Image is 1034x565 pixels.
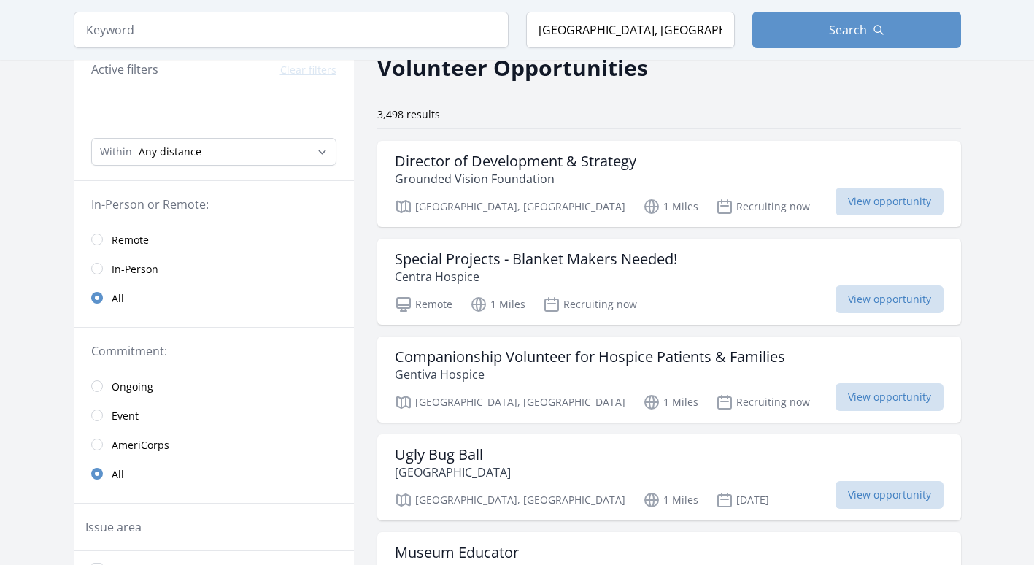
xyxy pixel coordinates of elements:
a: Ugly Bug Ball [GEOGRAPHIC_DATA] [GEOGRAPHIC_DATA], [GEOGRAPHIC_DATA] 1 Miles [DATE] View opportunity [377,434,961,520]
span: View opportunity [836,285,944,313]
span: View opportunity [836,188,944,215]
input: Keyword [74,12,509,48]
span: AmeriCorps [112,438,169,453]
a: Companionship Volunteer for Hospice Patients & Families Gentiva Hospice [GEOGRAPHIC_DATA], [GEOGR... [377,337,961,423]
a: AmeriCorps [74,430,354,459]
span: All [112,291,124,306]
p: [DATE] [716,491,769,509]
h3: Museum Educator [395,544,519,561]
h2: Volunteer Opportunities [377,51,648,84]
span: View opportunity [836,481,944,509]
h3: Ugly Bug Ball [395,446,511,464]
span: Ongoing [112,380,153,394]
p: Gentiva Hospice [395,366,785,383]
a: Special Projects - Blanket Makers Needed! Centra Hospice Remote 1 Miles Recruiting now View oppor... [377,239,961,325]
p: 1 Miles [643,198,698,215]
h3: Special Projects - Blanket Makers Needed! [395,250,677,268]
p: Remote [395,296,452,313]
legend: Issue area [85,518,142,536]
a: Ongoing [74,372,354,401]
p: [GEOGRAPHIC_DATA], [GEOGRAPHIC_DATA] [395,198,625,215]
select: Search Radius [91,138,336,166]
a: Director of Development & Strategy Grounded Vision Foundation [GEOGRAPHIC_DATA], [GEOGRAPHIC_DATA... [377,141,961,227]
p: 1 Miles [643,491,698,509]
a: In-Person [74,254,354,283]
span: Remote [112,233,149,247]
a: All [74,283,354,312]
input: Location [526,12,735,48]
p: Grounded Vision Foundation [395,170,636,188]
h3: Director of Development & Strategy [395,153,636,170]
span: All [112,467,124,482]
p: [GEOGRAPHIC_DATA] [395,464,511,481]
span: Search [829,21,867,39]
span: View opportunity [836,383,944,411]
a: All [74,459,354,488]
p: Centra Hospice [395,268,677,285]
a: Event [74,401,354,430]
p: Recruiting now [716,393,810,411]
legend: In-Person or Remote: [91,196,336,213]
h3: Companionship Volunteer for Hospice Patients & Families [395,348,785,366]
button: Search [752,12,961,48]
p: Recruiting now [543,296,637,313]
a: Remote [74,225,354,254]
span: 3,498 results [377,107,440,121]
h3: Active filters [91,61,158,78]
legend: Commitment: [91,342,336,360]
p: Recruiting now [716,198,810,215]
p: [GEOGRAPHIC_DATA], [GEOGRAPHIC_DATA] [395,393,625,411]
p: 1 Miles [470,296,525,313]
p: [GEOGRAPHIC_DATA], [GEOGRAPHIC_DATA] [395,491,625,509]
span: In-Person [112,262,158,277]
p: 1 Miles [643,393,698,411]
button: Clear filters [280,63,336,77]
span: Event [112,409,139,423]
